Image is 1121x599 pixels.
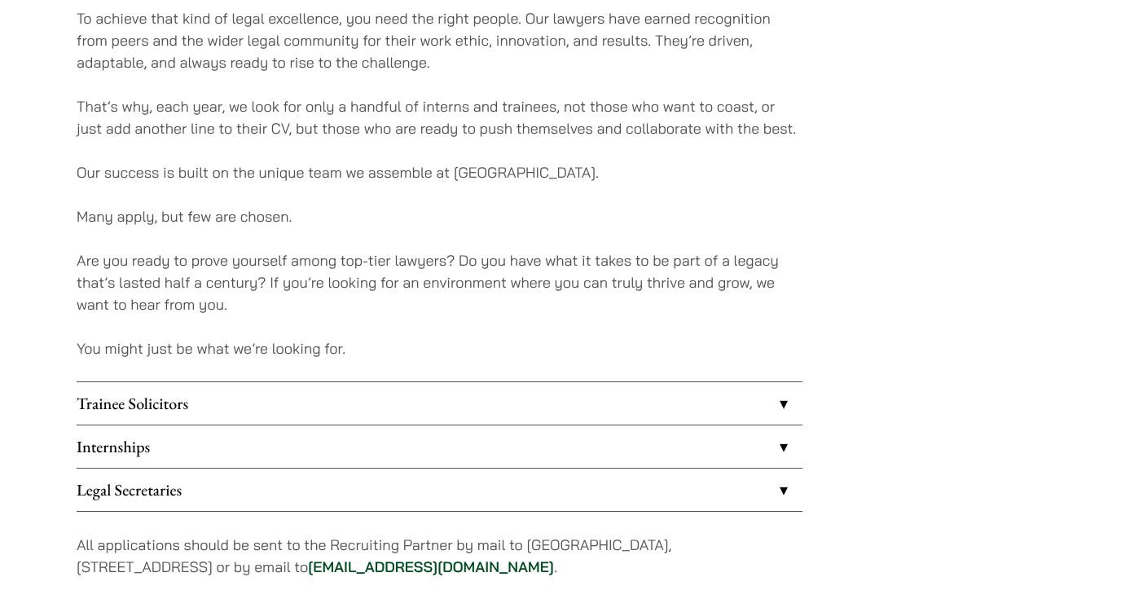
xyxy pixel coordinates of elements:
a: Legal Secretaries [77,469,802,511]
p: Are you ready to prove yourself among top-tier lawyers? Do you have what it takes to be part of a... [77,249,802,315]
p: Our success is built on the unique team we assemble at [GEOGRAPHIC_DATA]. [77,161,802,183]
a: [EMAIL_ADDRESS][DOMAIN_NAME] [308,557,554,576]
p: Many apply, but few are chosen. [77,205,802,227]
p: That’s why, each year, we look for only a handful of interns and trainees, not those who want to ... [77,95,802,139]
p: To achieve that kind of legal excellence, you need the right people. Our lawyers have earned reco... [77,7,802,73]
a: Trainee Solicitors [77,382,802,425]
a: Internships [77,425,802,468]
p: All applications should be sent to the Recruiting Partner by mail to [GEOGRAPHIC_DATA], [STREET_A... [77,534,802,578]
p: You might just be what we’re looking for. [77,337,802,359]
